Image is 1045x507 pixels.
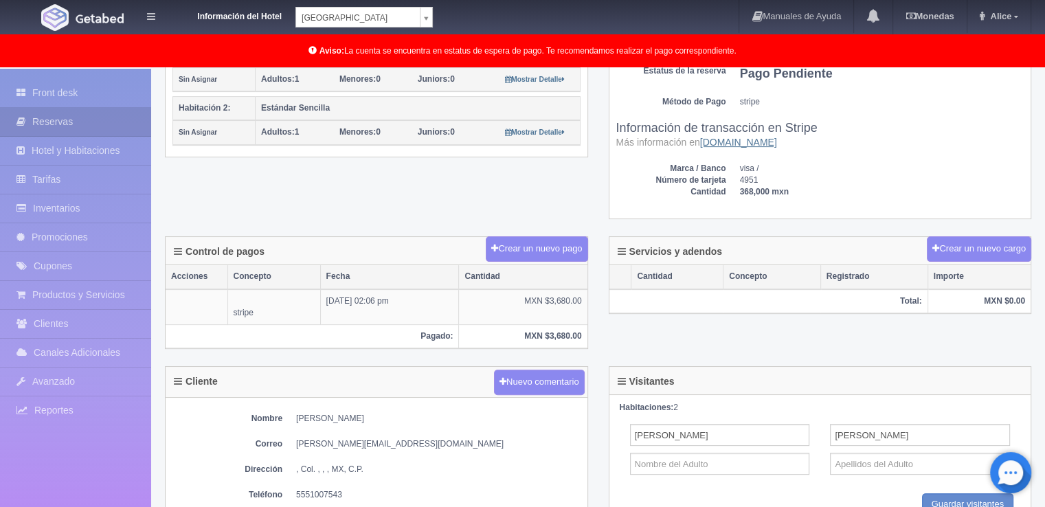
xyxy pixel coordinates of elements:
[723,265,821,289] th: Concepto
[830,453,1010,475] input: Apellidos del Adulto
[618,376,675,387] h4: Visitantes
[620,403,674,412] strong: Habitaciones:
[928,265,1031,289] th: Importe
[339,74,376,84] strong: Menores:
[987,11,1011,21] span: Alice
[166,324,459,348] th: Pagado:
[505,127,565,137] a: Mostrar Detalle
[418,127,455,137] span: 0
[418,74,450,84] strong: Juniors:
[740,174,1024,186] dd: 4951
[339,127,381,137] span: 0
[740,187,789,196] b: 368,000 mxn
[227,289,320,325] td: stripe
[296,438,581,450] dd: [PERSON_NAME][EMAIL_ADDRESS][DOMAIN_NAME]
[740,96,1024,108] dd: stripe
[302,8,414,28] span: [GEOGRAPHIC_DATA]
[609,289,928,313] th: Total:
[830,424,1010,446] input: Apellidos del Adulto
[616,65,726,77] dt: Estatus de la reserva
[820,265,928,289] th: Registrado
[486,236,587,262] button: Crear un nuevo pago
[261,74,299,84] span: 1
[928,289,1031,313] th: MXN $0.00
[618,247,722,257] h4: Servicios y adendos
[505,76,565,83] small: Mostrar Detalle
[616,163,726,174] dt: Marca / Banco
[616,186,726,198] dt: Cantidad
[172,464,282,475] dt: Dirección
[320,265,459,289] th: Fecha
[494,370,585,395] button: Nuevo comentario
[41,4,69,31] img: Getabed
[319,46,344,56] b: Aviso:
[166,265,227,289] th: Acciones
[505,128,565,136] small: Mostrar Detalle
[616,122,1024,149] h3: Información de transacción en Stripe
[630,453,810,475] input: Nombre del Adulto
[296,464,581,475] dd: , Col. , , , MX, C.P.
[179,76,217,83] small: Sin Asignar
[616,96,726,108] dt: Método de Pago
[927,236,1031,262] button: Crear un nuevo cargo
[740,67,833,80] b: Pago Pendiente
[418,127,450,137] strong: Juniors:
[906,11,954,21] b: Monedas
[174,376,218,387] h4: Cliente
[295,7,433,27] a: [GEOGRAPHIC_DATA]
[172,438,282,450] dt: Correo
[172,413,282,425] dt: Nombre
[620,402,1021,414] div: 2
[339,127,376,137] strong: Menores:
[459,324,587,348] th: MXN $3,680.00
[227,265,320,289] th: Concepto
[631,265,723,289] th: Cantidad
[172,489,282,501] dt: Teléfono
[179,103,230,113] b: Habitación 2:
[740,163,1024,174] dd: visa /
[261,74,295,84] strong: Adultos:
[261,127,299,137] span: 1
[174,247,265,257] h4: Control de pagos
[172,7,282,23] dt: Información del Hotel
[256,97,581,121] th: Estándar Sencilla
[179,128,217,136] small: Sin Asignar
[320,289,459,325] td: [DATE] 02:06 pm
[616,174,726,186] dt: Número de tarjeta
[459,265,587,289] th: Cantidad
[339,74,381,84] span: 0
[459,289,587,325] td: MXN $3,680.00
[418,74,455,84] span: 0
[76,13,124,23] img: Getabed
[630,424,810,446] input: Nombre del Adulto
[296,413,581,425] dd: [PERSON_NAME]
[261,127,295,137] strong: Adultos:
[700,137,777,148] a: [DOMAIN_NAME]
[296,489,581,501] dd: 5551007543
[505,74,565,84] a: Mostrar Detalle
[616,137,777,148] small: Más información en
